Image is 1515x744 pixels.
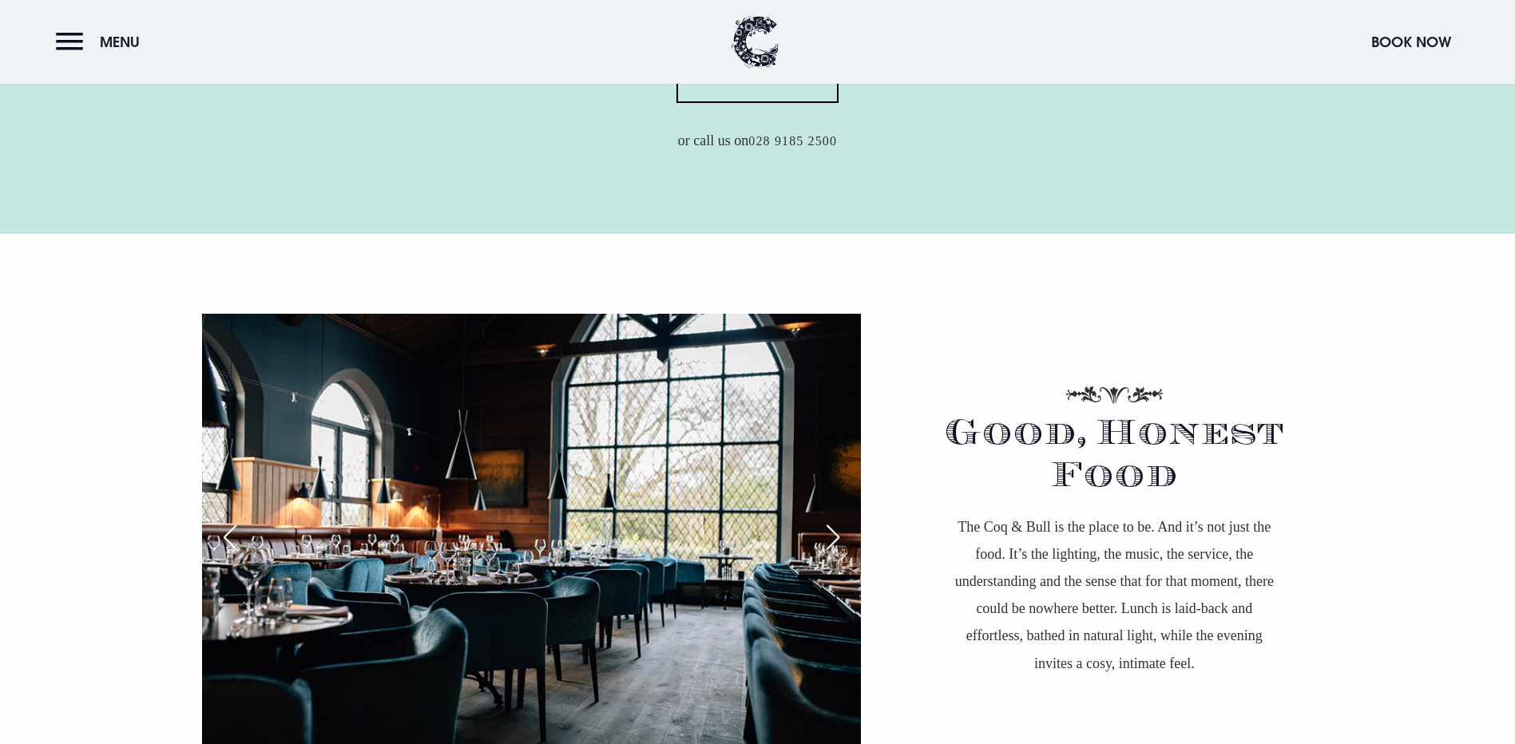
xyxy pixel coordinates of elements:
p: or call us on [391,127,1125,154]
h2: Good, Honest Food [915,425,1313,497]
p: The Coq & Bull is the place to be. And it’s not just the food. It’s the lighting, the music, the ... [950,513,1278,677]
button: Book Now [1363,25,1459,59]
button: Menu [56,25,148,59]
div: Next slide [813,520,853,555]
img: Clandeboye Lodge [732,16,779,68]
a: 028 9185 2500 [748,134,837,149]
span: Menu [100,33,140,51]
div: Previous slide [210,520,250,555]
